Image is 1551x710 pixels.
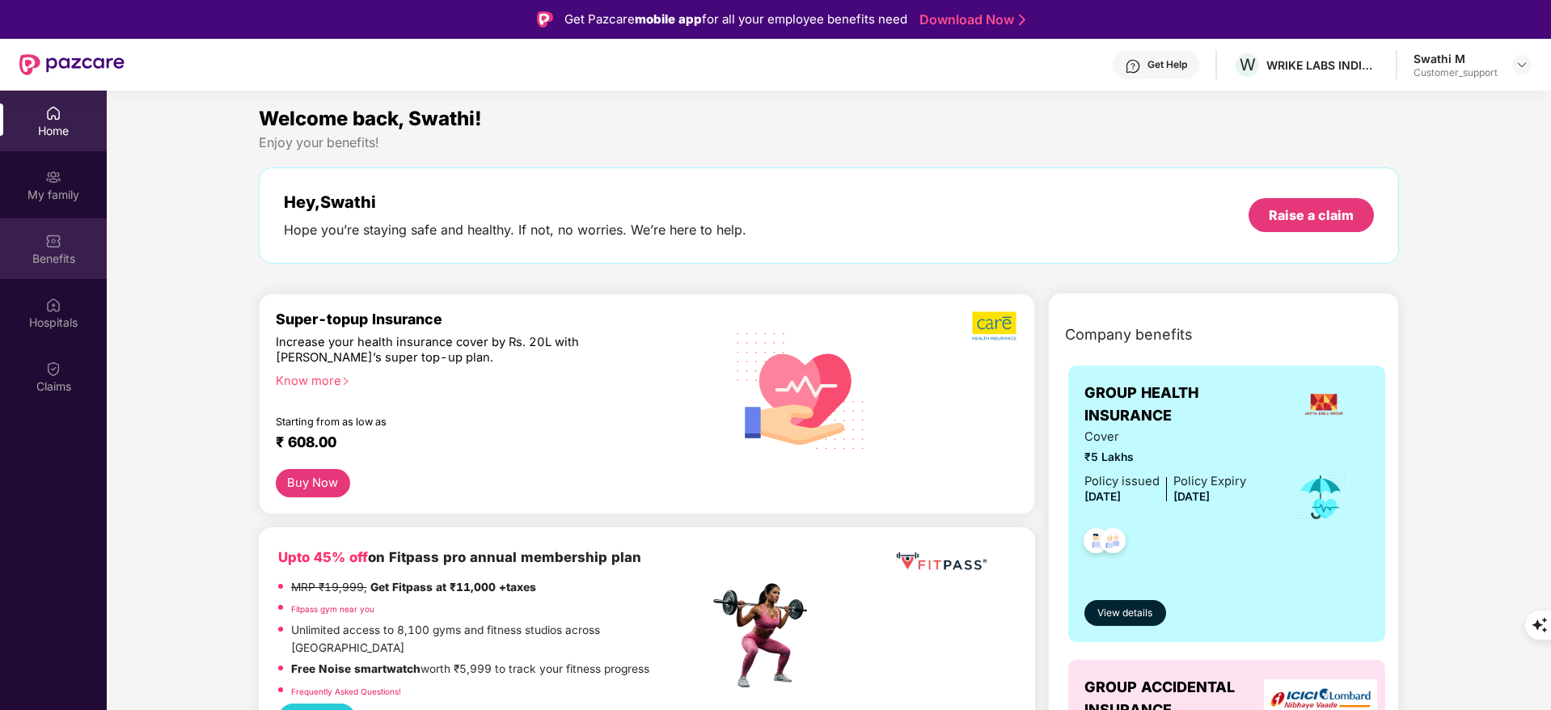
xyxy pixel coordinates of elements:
span: Cover [1084,428,1246,446]
div: Hey, Swathi [284,192,746,212]
img: svg+xml;base64,PHN2ZyBpZD0iQmVuZWZpdHMiIHhtbG5zPSJodHRwOi8vd3d3LnczLm9yZy8yMDAwL3N2ZyIgd2lkdGg9Ij... [45,233,61,249]
img: Logo [537,11,553,27]
img: svg+xml;base64,PHN2ZyB3aWR0aD0iMjAiIGhlaWdodD0iMjAiIHZpZXdCb3g9IjAgMCAyMCAyMCIgZmlsbD0ibm9uZSIgeG... [45,169,61,185]
a: Download Now [919,11,1021,28]
div: Get Help [1147,58,1187,71]
div: Hope you’re staying safe and healthy. If not, no worries. We’re here to help. [284,222,746,239]
button: Buy Now [276,469,350,497]
div: Raise a claim [1269,206,1354,224]
img: svg+xml;base64,PHN2ZyBpZD0iSG9zcGl0YWxzIiB4bWxucz0iaHR0cDovL3d3dy53My5vcmcvMjAwMC9zdmciIHdpZHRoPS... [45,297,61,313]
b: on Fitpass pro annual membership plan [278,549,641,565]
div: Get Pazcare for all your employee benefits need [564,10,907,29]
div: Super-topup Insurance [276,311,709,328]
img: svg+xml;base64,PHN2ZyBpZD0iSGVscC0zMngzMiIgeG1sbnM9Imh0dHA6Ly93d3cudzMub3JnLzIwMDAvc3ZnIiB3aWR0aD... [1125,58,1141,74]
p: Unlimited access to 8,100 gyms and fitness studios across [GEOGRAPHIC_DATA] [291,622,708,657]
img: icon [1295,471,1347,524]
img: svg+xml;base64,PHN2ZyB4bWxucz0iaHR0cDovL3d3dy53My5vcmcvMjAwMC9zdmciIHdpZHRoPSI0OC45NDMiIGhlaWdodD... [1076,523,1116,563]
span: [DATE] [1084,490,1121,503]
img: fpp.png [708,579,822,692]
div: Policy issued [1084,472,1160,491]
div: Customer_support [1414,66,1498,79]
a: Fitpass gym near you [291,604,374,614]
img: New Pazcare Logo [19,54,125,75]
span: GROUP HEALTH INSURANCE [1084,382,1278,428]
span: Welcome back, Swathi! [259,107,482,130]
div: WRIKE LABS INDIA PRIVATE LIMITED [1266,57,1380,73]
span: View details [1097,606,1152,621]
img: insurerLogo [1302,382,1346,426]
a: Frequently Asked Questions! [291,687,401,696]
img: svg+xml;base64,PHN2ZyBpZD0iQ2xhaW0iIHhtbG5zPSJodHRwOi8vd3d3LnczLm9yZy8yMDAwL3N2ZyIgd2lkdGg9IjIwIi... [45,361,61,377]
del: MRP ₹19,999, [291,581,367,594]
img: svg+xml;base64,PHN2ZyB4bWxucz0iaHR0cDovL3d3dy53My5vcmcvMjAwMC9zdmciIHdpZHRoPSI0OC45NDMiIGhlaWdodD... [1093,523,1133,563]
span: ₹5 Lakhs [1084,449,1246,467]
div: ₹ 608.00 [276,433,693,453]
span: [DATE] [1173,490,1210,503]
img: svg+xml;base64,PHN2ZyBpZD0iSG9tZSIgeG1sbnM9Imh0dHA6Ly93d3cudzMub3JnLzIwMDAvc3ZnIiB3aWR0aD0iMjAiIG... [45,105,61,121]
b: Upto 45% off [278,549,368,565]
img: b5dec4f62d2307b9de63beb79f102df3.png [972,311,1018,341]
div: Starting from as low as [276,416,640,427]
span: Company benefits [1065,323,1193,346]
span: right [341,377,350,386]
img: svg+xml;base64,PHN2ZyBpZD0iRHJvcGRvd24tMzJ4MzIiIHhtbG5zPSJodHRwOi8vd3d3LnczLm9yZy8yMDAwL3N2ZyIgd2... [1515,58,1528,71]
div: Know more [276,374,699,385]
img: Stroke [1019,11,1025,28]
strong: Get Fitpass at ₹11,000 +taxes [370,581,536,594]
span: W [1240,55,1256,74]
p: worth ₹5,999 to track your fitness progress [291,661,649,678]
div: Enjoy your benefits! [259,134,1400,151]
strong: mobile app [635,11,702,27]
img: svg+xml;base64,PHN2ZyB4bWxucz0iaHR0cDovL3d3dy53My5vcmcvMjAwMC9zdmciIHhtbG5zOnhsaW5rPSJodHRwOi8vd3... [724,311,878,468]
button: View details [1084,600,1166,626]
img: fppp.png [893,547,990,577]
div: Increase your health insurance cover by Rs. 20L with [PERSON_NAME]’s super top-up plan. [276,335,639,366]
div: Swathi M [1414,51,1498,66]
strong: Free Noise smartwatch [291,662,421,675]
div: Policy Expiry [1173,472,1246,491]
